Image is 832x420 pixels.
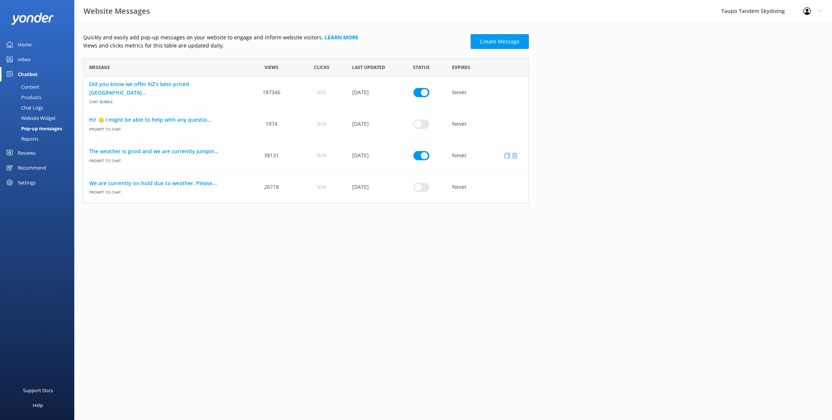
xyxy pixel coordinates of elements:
[317,183,326,191] span: N/A
[471,34,529,49] a: Create Message
[247,140,296,171] div: 38131
[247,77,296,108] div: 187346
[4,113,56,123] div: Website Widget
[89,116,241,124] a: Hi! 👋 I might be able to help with any questio...
[89,155,241,163] span: Prompt to Chat
[18,67,38,82] div: Chatbot
[83,140,529,171] div: row
[83,77,529,108] div: row
[4,102,74,113] a: Chat Logs
[352,64,385,71] span: Last updated
[83,171,529,203] div: row
[83,108,529,140] div: row
[18,160,46,175] div: Recommend
[4,134,74,144] a: Reports
[317,151,326,160] span: N/A
[413,64,430,71] span: Status
[317,120,326,128] span: N/A
[314,64,329,71] span: Clicks
[4,123,62,134] div: Pop-up messages
[18,145,36,160] div: Reviews
[347,171,396,203] div: 19 Sep 2025
[83,33,466,42] p: Quickly and easily add pop-up messages on your website to engage and inform website visitors.
[89,64,110,71] span: Message
[4,82,39,92] div: Content
[83,77,529,203] div: grid
[446,108,529,140] div: Never
[33,398,43,413] div: Help
[18,37,32,52] div: Home
[89,124,241,132] span: Prompt to Chat
[317,88,326,96] span: N/A
[4,134,39,144] div: Reports
[446,140,529,171] div: Never
[84,5,150,17] h3: Website Messages
[347,108,396,140] div: 07 May 2025
[247,171,296,203] div: 26718
[89,187,241,195] span: Prompt to Chat
[4,92,41,102] div: Products
[4,123,74,134] a: Pop-up messages
[89,147,241,155] a: The weather is good and we are currently jumpin...
[11,13,54,25] img: yonder-white-logo.png
[325,34,358,41] a: Learn more
[4,102,43,113] div: Chat Logs
[347,77,396,108] div: 30 Jan 2025
[23,383,53,398] div: Support Docs
[89,97,241,105] span: Chat bubble
[4,113,74,123] a: Website Widget
[347,140,396,171] div: 19 Sep 2025
[18,52,31,67] div: Inbox
[89,80,241,97] a: Did you know we offer NZ's best-priced [GEOGRAPHIC_DATA]...
[446,171,529,203] div: Never
[247,108,296,140] div: 1974
[4,82,74,92] a: Content
[446,77,529,108] div: Never
[4,92,74,102] a: Products
[83,42,466,50] p: Views and clicks metrics for this table are updated daily.
[18,175,36,190] div: Settings
[452,64,470,71] span: Expires
[264,64,279,71] span: Views
[89,179,241,187] a: We are currently on hold due to weather. Please...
